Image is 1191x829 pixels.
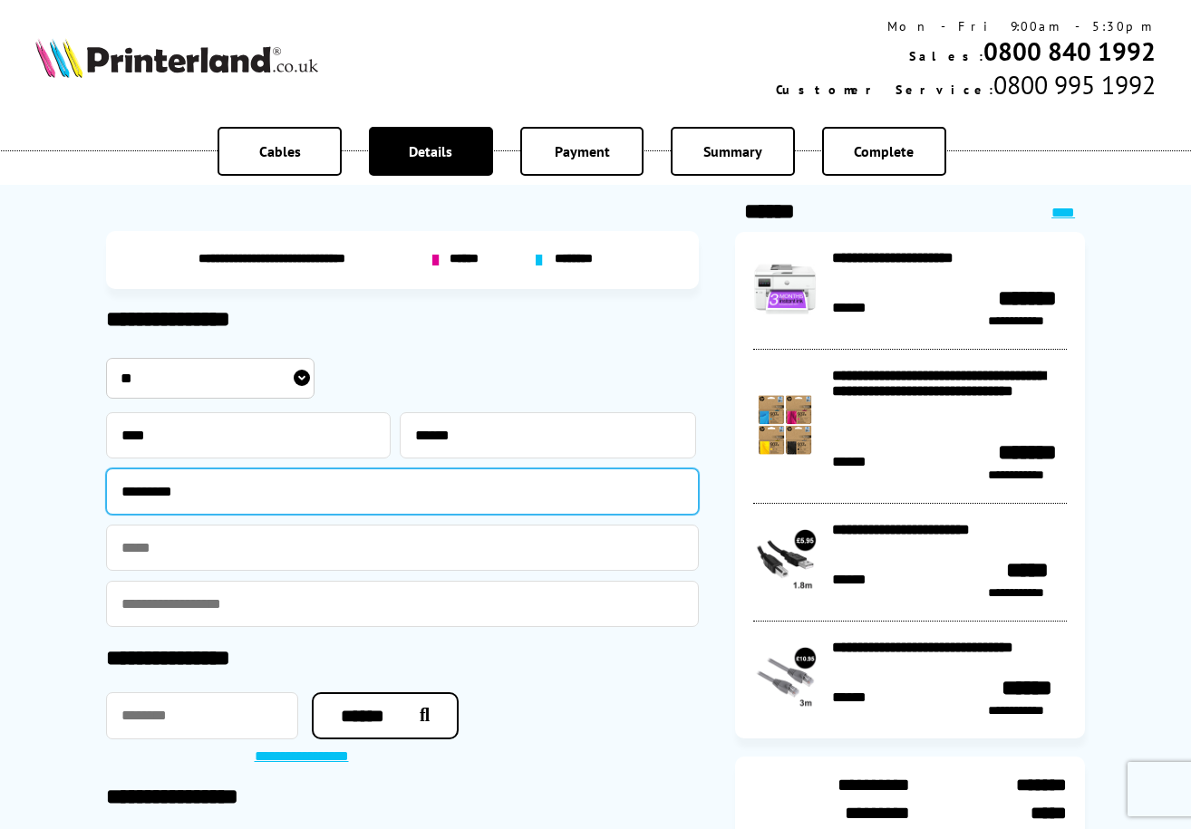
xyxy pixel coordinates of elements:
[259,142,301,160] span: Cables
[555,142,610,160] span: Payment
[776,18,1156,34] div: Mon - Fri 9:00am - 5:30pm
[854,142,914,160] span: Complete
[35,38,318,78] img: Printerland Logo
[703,142,762,160] span: Summary
[909,48,983,64] span: Sales:
[983,34,1156,68] a: 0800 840 1992
[409,142,452,160] span: Details
[776,82,993,98] span: Customer Service:
[993,68,1156,101] span: 0800 995 1992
